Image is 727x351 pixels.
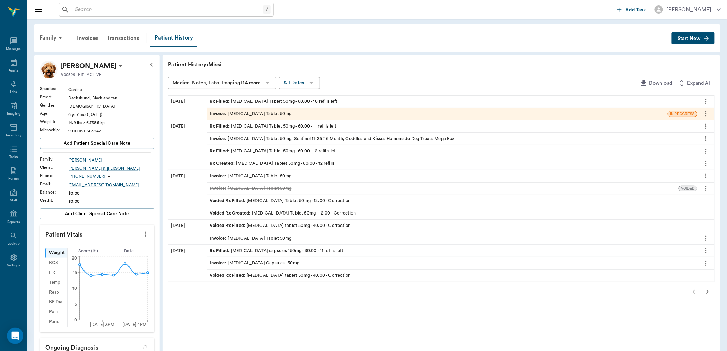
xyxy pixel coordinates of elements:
[168,61,374,69] p: Patient History: Missi
[68,111,154,118] div: 6 yr 7 mo ([DATE])
[45,317,67,327] div: Perio
[72,256,77,260] tspan: 20
[210,210,252,217] span: Voided Rx Created :
[210,173,228,179] span: Invoice :
[210,210,356,217] div: [MEDICAL_DATA] Tablet 50mg - 12.00 - Correction
[210,272,247,279] span: Voided Rx Filled :
[240,80,261,85] b: +14 more
[210,160,236,167] span: Rx Created :
[701,96,712,107] button: more
[40,197,68,204] div: Credit :
[40,102,68,108] div: Gender :
[72,5,263,14] input: Search
[210,123,337,130] div: [MEDICAL_DATA] Tablet 50mg - 60.00 - 11 refills left
[210,98,338,105] div: [MEDICAL_DATA] Tablet 50mg - 60.00 - 10 refills left
[68,165,154,172] a: [PERSON_NAME] & [PERSON_NAME]
[687,79,712,88] span: Expand All
[263,5,271,14] div: /
[210,111,292,117] div: [MEDICAL_DATA] Tablet 50mg
[73,270,77,274] tspan: 15
[102,30,143,46] a: Transactions
[150,30,197,47] a: Patient History
[172,79,261,87] div: Medical Notes, Labs, Imaging
[701,145,712,157] button: more
[210,248,231,254] span: Rx Filled :
[40,119,68,125] div: Weight :
[68,103,154,109] div: [DEMOGRAPHIC_DATA]
[701,108,712,120] button: more
[679,186,697,191] span: VOIDED
[168,170,207,220] div: [DATE]
[6,133,21,138] div: Inventory
[45,287,67,297] div: Resp
[701,257,712,269] button: more
[68,95,154,101] div: Dachshund, Black and tan
[210,98,231,105] span: Rx Filled :
[90,322,115,327] tspan: [DATE] 3PM
[672,32,715,45] button: Start New
[73,30,102,46] div: Invoices
[40,173,68,179] div: Phone :
[68,157,154,163] a: [PERSON_NAME]
[637,77,675,90] button: Download
[64,140,130,147] span: Add patient Special Care Note
[45,248,67,258] div: Weight
[7,111,20,117] div: Imaging
[8,176,19,182] div: Forms
[701,170,712,182] button: more
[68,248,109,254] div: Score ( lb )
[701,183,712,194] button: more
[68,128,154,134] div: 991001911363342
[210,222,351,229] div: [MEDICAL_DATA] tablet 50mg - 40.00 - Correction
[210,160,335,167] div: [MEDICAL_DATA] Tablet 50mg - 60.00 - 12 refills
[675,77,715,90] button: Expand All
[8,241,20,246] div: Lookup
[45,268,67,278] div: HR
[168,96,207,120] div: [DATE]
[210,272,351,279] div: [MEDICAL_DATA] tablet 50mg - 40.00 - Correction
[65,210,129,218] span: Add client Special Care Note
[10,198,17,203] div: Staff
[40,127,68,133] div: Microchip :
[615,3,649,16] button: Add Task
[9,68,18,73] div: Appts
[45,307,67,317] div: Pain
[7,328,23,344] div: Open Intercom Messenger
[60,61,116,72] div: Missi McGowan
[68,182,154,188] div: [EMAIL_ADDRESS][DOMAIN_NAME]
[210,198,247,204] span: Voided Rx Filled :
[68,190,154,196] div: $0.00
[701,232,712,244] button: more
[701,133,712,145] button: more
[68,120,154,126] div: 14.9 lbs / 6.7585 kg
[40,189,68,195] div: Balance :
[40,138,154,149] button: Add patient Special Care Note
[701,158,712,169] button: more
[140,228,151,240] button: more
[168,120,207,170] div: [DATE]
[60,61,116,72] p: [PERSON_NAME]
[40,86,68,92] div: Species :
[45,297,67,307] div: BP Dia
[210,135,228,142] span: Invoice :
[668,111,697,117] span: IN PROGRESS
[68,198,154,205] div: $0.00
[667,6,712,14] div: [PERSON_NAME]
[72,286,77,290] tspan: 10
[45,258,67,268] div: BCS
[40,110,68,117] div: Age :
[210,123,231,130] span: Rx Filled :
[210,198,351,204] div: [MEDICAL_DATA] Tablet 50mg - 12.00 - Correction
[60,72,101,78] p: #00529_P17 - ACTIVE
[40,94,68,100] div: Breed :
[210,235,292,242] div: [MEDICAL_DATA] Tablet 50mg
[122,322,147,327] tspan: [DATE] 4PM
[74,318,77,322] tspan: 0
[210,185,292,192] div: [MEDICAL_DATA] Tablet 50mg
[210,222,247,229] span: Voided Rx Filled :
[10,90,17,95] div: Labs
[35,30,69,46] div: Family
